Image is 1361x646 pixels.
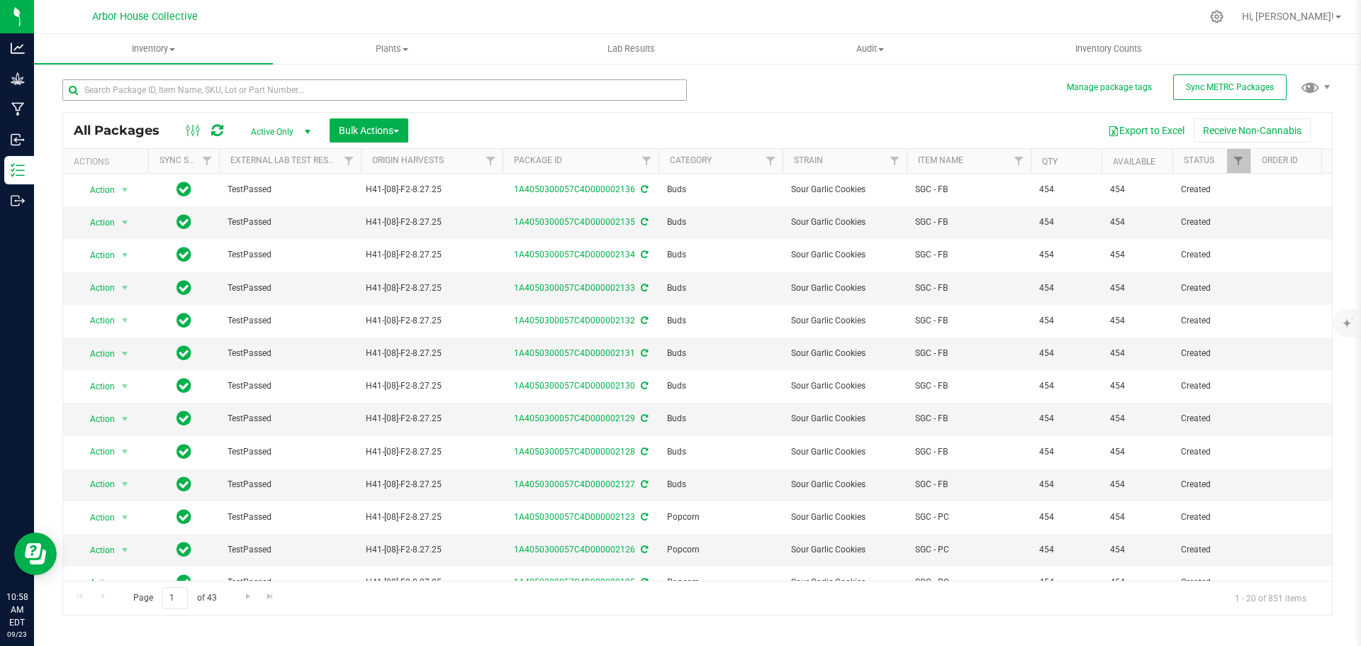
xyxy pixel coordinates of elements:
[1039,347,1093,360] span: 454
[1039,216,1093,229] span: 454
[915,347,1022,360] span: SGC - FB
[990,34,1228,64] a: Inventory Counts
[514,512,635,522] a: 1A4050300057C4D000002123
[639,512,648,522] span: Sync from Compliance System
[667,216,774,229] span: Buds
[11,133,25,147] inline-svg: Inbound
[177,572,191,592] span: In Sync
[6,629,28,640] p: 09/23
[514,545,635,555] a: 1A4050300057C4D000002126
[1039,183,1093,196] span: 454
[116,245,134,265] span: select
[116,213,134,233] span: select
[1181,511,1242,524] span: Created
[228,412,352,425] span: TestPassed
[77,377,116,396] span: Action
[77,311,116,330] span: Action
[177,474,191,494] span: In Sync
[915,478,1022,491] span: SGC - FB
[791,511,898,524] span: Sour Garlic Cookies
[915,412,1022,425] span: SGC - FB
[11,72,25,86] inline-svg: Grow
[366,347,498,360] div: Value 1: H41-[08]-F2-8.27.25
[366,543,498,557] div: Value 1: H41-[08]-F2-8.27.25
[11,102,25,116] inline-svg: Manufacturing
[77,245,116,265] span: Action
[915,511,1022,524] span: SGC - PC
[1110,183,1164,196] span: 454
[667,412,774,425] span: Buds
[915,314,1022,328] span: SGC - FB
[1181,183,1242,196] span: Created
[1173,74,1287,100] button: Sync METRC Packages
[514,250,635,260] a: 1A4050300057C4D000002134
[1181,543,1242,557] span: Created
[196,149,219,173] a: Filter
[667,445,774,459] span: Buds
[116,474,134,494] span: select
[1194,118,1311,143] button: Receive Non-Cannabis
[372,155,444,165] a: Origin Harvests
[915,576,1022,589] span: SGC - PC
[228,347,352,360] span: TestPassed
[1208,10,1226,23] div: Manage settings
[667,183,774,196] span: Buds
[177,376,191,396] span: In Sync
[1242,11,1334,22] span: Hi, [PERSON_NAME]!
[1007,149,1031,173] a: Filter
[915,379,1022,393] span: SGC - FB
[791,216,898,229] span: Sour Garlic Cookies
[177,278,191,298] span: In Sync
[1039,576,1093,589] span: 454
[116,508,134,528] span: select
[77,180,116,200] span: Action
[116,344,134,364] span: select
[1181,478,1242,491] span: Created
[1099,118,1194,143] button: Export to Excel
[667,543,774,557] span: Popcorn
[670,155,712,165] a: Category
[77,213,116,233] span: Action
[366,412,498,425] div: Value 1: H41-[08]-F2-8.27.25
[177,507,191,527] span: In Sync
[791,379,898,393] span: Sour Garlic Cookies
[1039,543,1093,557] span: 454
[639,217,648,227] span: Sync from Compliance System
[11,163,25,177] inline-svg: Inventory
[177,245,191,264] span: In Sync
[915,282,1022,295] span: SGC - FB
[177,408,191,428] span: In Sync
[1039,445,1093,459] span: 454
[639,316,648,325] span: Sync from Compliance System
[1113,157,1155,167] a: Available
[228,478,352,491] span: TestPassed
[116,377,134,396] span: select
[228,314,352,328] span: TestPassed
[162,587,188,609] input: 1
[1039,314,1093,328] span: 454
[667,478,774,491] span: Buds
[1184,155,1214,165] a: Status
[116,573,134,593] span: select
[915,543,1022,557] span: SGC - PC
[1039,412,1093,425] span: 454
[1181,282,1242,295] span: Created
[915,183,1022,196] span: SGC - FB
[514,348,635,358] a: 1A4050300057C4D000002131
[77,573,116,593] span: Action
[667,511,774,524] span: Popcorn
[366,216,498,229] div: Value 1: H41-[08]-F2-8.27.25
[1039,511,1093,524] span: 454
[116,278,134,298] span: select
[791,543,898,557] span: Sour Garlic Cookies
[1110,314,1164,328] span: 454
[77,508,116,528] span: Action
[230,155,342,165] a: External Lab Test Result
[1227,149,1250,173] a: Filter
[1039,282,1093,295] span: 454
[791,445,898,459] span: Sour Garlic Cookies
[791,314,898,328] span: Sour Garlic Cookies
[228,216,352,229] span: TestPassed
[514,381,635,391] a: 1A4050300057C4D000002130
[514,447,635,457] a: 1A4050300057C4D000002128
